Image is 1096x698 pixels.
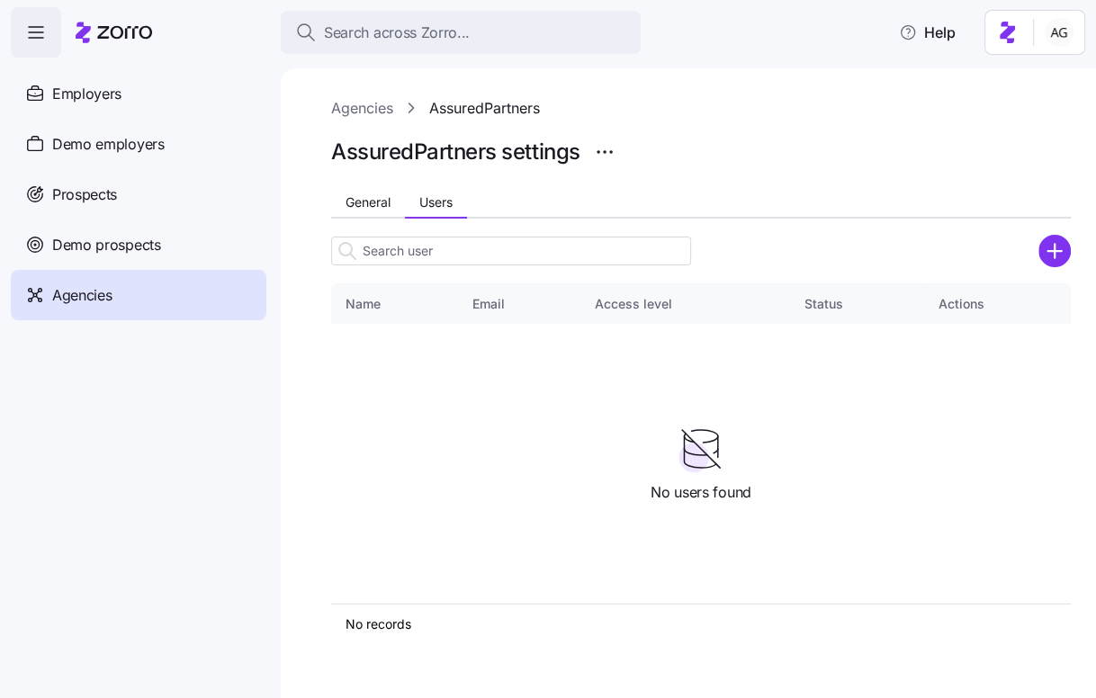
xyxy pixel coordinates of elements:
[1045,18,1074,47] img: 5fc55c57e0610270ad857448bea2f2d5
[472,294,564,314] div: Email
[1038,235,1071,267] svg: add icon
[595,294,775,314] div: Access level
[899,22,956,43] span: Help
[11,169,266,219] a: Prospects
[11,219,266,270] a: Demo prospects
[346,294,443,314] div: Name
[11,68,266,119] a: Employers
[885,14,970,50] button: Help
[429,97,540,120] a: AssuredPartners
[331,237,691,265] input: Search user
[52,183,117,206] span: Prospects
[52,234,161,256] span: Demo prospects
[331,138,579,166] h1: AssuredPartners settings
[52,83,121,105] span: Employers
[281,11,641,54] button: Search across Zorro...
[804,294,909,314] div: Status
[651,481,751,504] span: No users found
[324,22,470,44] span: Search across Zorro...
[11,270,266,320] a: Agencies
[11,119,266,169] a: Demo employers
[52,133,165,156] span: Demo employers
[346,615,903,633] div: No records
[346,196,391,209] span: General
[331,97,393,120] a: Agencies
[419,196,453,209] span: Users
[939,294,1056,314] div: Actions
[52,284,112,307] span: Agencies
